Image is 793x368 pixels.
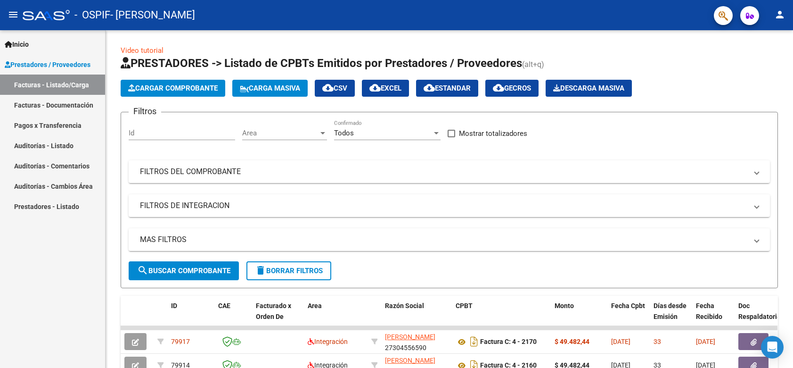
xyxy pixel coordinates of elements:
[256,302,291,320] span: Facturado x Orden De
[385,332,448,351] div: 27304556590
[5,59,90,70] span: Prestadores / Proveedores
[385,357,435,364] span: [PERSON_NAME]
[522,60,544,69] span: (alt+q)
[424,84,471,92] span: Estandar
[692,296,735,337] datatable-header-cell: Fecha Recibido
[385,333,435,341] span: [PERSON_NAME]
[240,84,300,92] span: Carga Masiva
[546,80,632,97] app-download-masive: Descarga masiva de comprobantes (adjuntos)
[551,296,607,337] datatable-header-cell: Monto
[485,80,539,97] button: Gecros
[424,82,435,93] mat-icon: cloud_download
[121,46,164,55] a: Video tutorial
[381,296,452,337] datatable-header-cell: Razón Social
[611,338,630,345] span: [DATE]
[137,265,148,276] mat-icon: search
[452,296,551,337] datatable-header-cell: CPBT
[459,128,527,139] span: Mostrar totalizadores
[654,302,687,320] span: Días desde Emisión
[322,84,347,92] span: CSV
[129,160,770,183] mat-expansion-panel-header: FILTROS DEL COMPROBANTE
[774,9,785,20] mat-icon: person
[546,80,632,97] button: Descarga Masiva
[232,80,308,97] button: Carga Masiva
[738,302,781,320] span: Doc Respaldatoria
[110,5,195,25] span: - [PERSON_NAME]
[252,296,304,337] datatable-header-cell: Facturado x Orden De
[607,296,650,337] datatable-header-cell: Fecha Cpbt
[654,338,661,345] span: 33
[129,105,161,118] h3: Filtros
[334,129,354,137] span: Todos
[468,334,480,349] i: Descargar documento
[308,302,322,309] span: Area
[369,84,401,92] span: EXCEL
[555,338,589,345] strong: $ 49.482,44
[304,296,368,337] datatable-header-cell: Area
[171,338,190,345] span: 79917
[650,296,692,337] datatable-header-cell: Días desde Emisión
[140,167,747,177] mat-panel-title: FILTROS DEL COMPROBANTE
[5,39,29,50] span: Inicio
[129,194,770,217] mat-expansion-panel-header: FILTROS DE INTEGRACION
[696,338,715,345] span: [DATE]
[385,302,424,309] span: Razón Social
[242,129,319,137] span: Area
[308,338,348,345] span: Integración
[456,302,473,309] span: CPBT
[74,5,110,25] span: - OSPIF
[480,338,537,346] strong: Factura C: 4 - 2170
[140,201,747,211] mat-panel-title: FILTROS DE INTEGRACION
[167,296,214,337] datatable-header-cell: ID
[214,296,252,337] datatable-header-cell: CAE
[555,302,574,309] span: Monto
[121,57,522,70] span: PRESTADORES -> Listado de CPBTs Emitidos por Prestadores / Proveedores
[128,84,218,92] span: Cargar Comprobante
[8,9,19,20] mat-icon: menu
[322,82,334,93] mat-icon: cloud_download
[218,302,230,309] span: CAE
[129,228,770,251] mat-expansion-panel-header: MAS FILTROS
[735,296,791,337] datatable-header-cell: Doc Respaldatoria
[493,84,531,92] span: Gecros
[171,302,177,309] span: ID
[246,261,331,280] button: Borrar Filtros
[611,302,645,309] span: Fecha Cpbt
[696,302,722,320] span: Fecha Recibido
[315,80,355,97] button: CSV
[137,267,230,275] span: Buscar Comprobante
[553,84,624,92] span: Descarga Masiva
[255,267,323,275] span: Borrar Filtros
[369,82,381,93] mat-icon: cloud_download
[416,80,478,97] button: Estandar
[121,80,225,97] button: Cargar Comprobante
[493,82,504,93] mat-icon: cloud_download
[362,80,409,97] button: EXCEL
[761,336,784,359] div: Open Intercom Messenger
[255,265,266,276] mat-icon: delete
[140,234,747,245] mat-panel-title: MAS FILTROS
[129,261,239,280] button: Buscar Comprobante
